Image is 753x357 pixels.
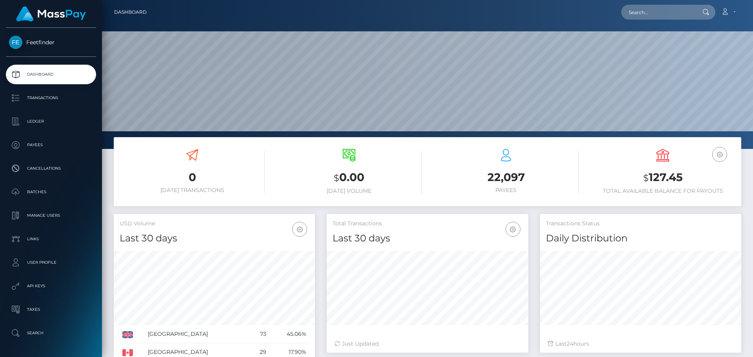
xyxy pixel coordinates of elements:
td: [GEOGRAPHIC_DATA] [145,325,249,343]
input: Search... [621,5,695,20]
h3: 0.00 [276,170,422,186]
p: User Profile [9,257,93,268]
p: Payees [9,139,93,151]
h6: Total Available Balance for Payouts [590,188,735,194]
h6: Payees [433,187,578,194]
div: Last hours [548,340,733,348]
a: Search [6,323,96,343]
p: API Keys [9,280,93,292]
a: User Profile [6,253,96,272]
h6: [DATE] Transactions [120,187,265,194]
h3: 127.45 [590,170,735,186]
p: Links [9,233,93,245]
a: Manage Users [6,206,96,225]
p: Transactions [9,92,93,104]
div: Just Updated [335,340,520,348]
img: Feetfinder [9,36,22,49]
a: Taxes [6,300,96,319]
a: Ledger [6,112,96,131]
a: API Keys [6,276,96,296]
a: Payees [6,135,96,155]
a: Dashboard [114,4,147,20]
p: Manage Users [9,210,93,221]
td: 73 [250,325,269,343]
h4: Last 30 days [333,232,522,245]
p: Cancellations [9,163,93,174]
p: Batches [9,186,93,198]
h5: Transactions Status [546,220,735,228]
p: Search [9,327,93,339]
img: CA.png [122,349,133,356]
p: Dashboard [9,69,93,80]
td: 45.06% [269,325,309,343]
p: Taxes [9,304,93,315]
small: $ [334,172,339,183]
p: Ledger [9,116,93,127]
a: Batches [6,182,96,202]
h3: 22,097 [433,170,578,185]
span: Feetfinder [6,39,96,46]
h4: Daily Distribution [546,232,735,245]
h6: [DATE] Volume [276,188,422,194]
span: 24 [567,340,573,347]
img: MassPay Logo [16,6,86,22]
h3: 0 [120,170,265,185]
img: GB.png [122,331,133,338]
a: Dashboard [6,65,96,84]
h5: USD Volume [120,220,309,228]
h5: Total Transactions [333,220,522,228]
a: Cancellations [6,159,96,178]
a: Links [6,229,96,249]
small: $ [643,172,649,183]
a: Transactions [6,88,96,108]
h4: Last 30 days [120,232,309,245]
